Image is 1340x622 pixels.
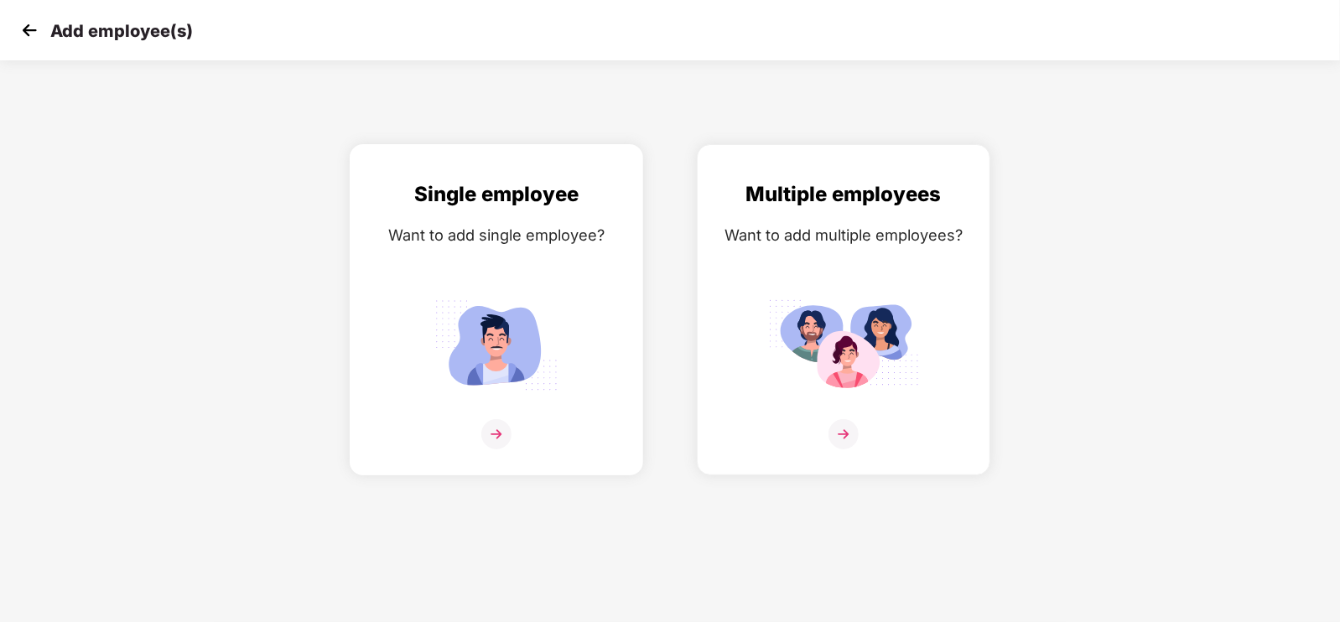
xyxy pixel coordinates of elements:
[481,419,512,449] img: svg+xml;base64,PHN2ZyB4bWxucz0iaHR0cDovL3d3dy53My5vcmcvMjAwMC9zdmciIHdpZHRoPSIzNiIgaGVpZ2h0PSIzNi...
[714,179,973,210] div: Multiple employees
[768,293,919,397] img: svg+xml;base64,PHN2ZyB4bWxucz0iaHR0cDovL3d3dy53My5vcmcvMjAwMC9zdmciIGlkPSJNdWx0aXBsZV9lbXBsb3llZS...
[50,21,193,41] p: Add employee(s)
[367,223,626,247] div: Want to add single employee?
[421,293,572,397] img: svg+xml;base64,PHN2ZyB4bWxucz0iaHR0cDovL3d3dy53My5vcmcvMjAwMC9zdmciIGlkPSJTaW5nbGVfZW1wbG95ZWUiIH...
[828,419,859,449] img: svg+xml;base64,PHN2ZyB4bWxucz0iaHR0cDovL3d3dy53My5vcmcvMjAwMC9zdmciIHdpZHRoPSIzNiIgaGVpZ2h0PSIzNi...
[367,179,626,210] div: Single employee
[714,223,973,247] div: Want to add multiple employees?
[17,18,42,43] img: svg+xml;base64,PHN2ZyB4bWxucz0iaHR0cDovL3d3dy53My5vcmcvMjAwMC9zdmciIHdpZHRoPSIzMCIgaGVpZ2h0PSIzMC...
